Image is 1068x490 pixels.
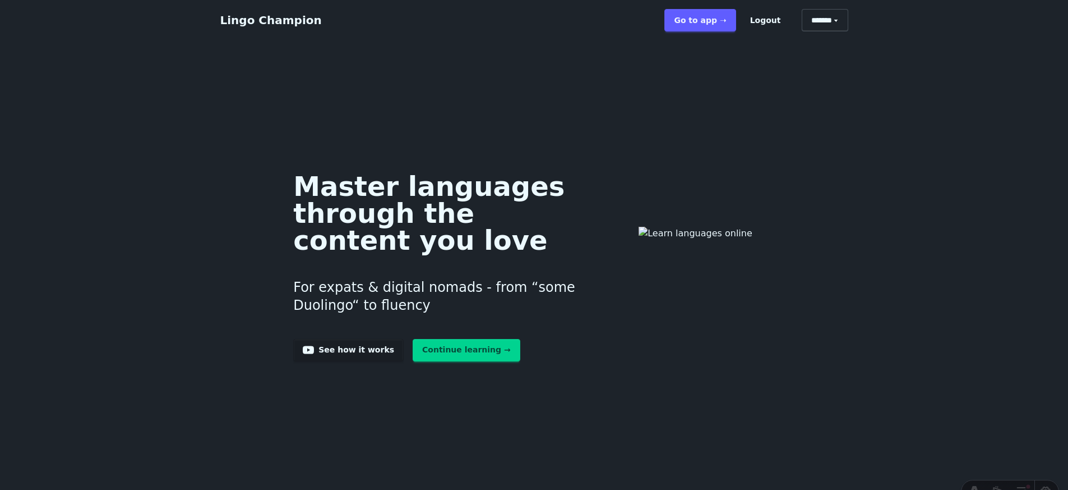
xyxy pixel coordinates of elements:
[220,13,322,27] a: Lingo Champion
[413,339,520,361] a: Continue learning →
[293,265,598,328] h3: For expats & digital nomads - from “some Duolingo“ to fluency
[664,9,736,31] a: Go to app ➝
[741,9,790,31] button: Logout
[616,227,775,300] img: Learn languages online
[293,173,598,254] h1: Master languages through the content you love
[293,339,404,361] a: See how it works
